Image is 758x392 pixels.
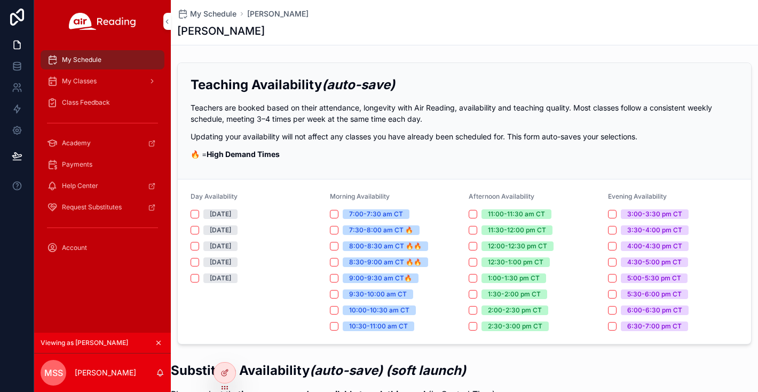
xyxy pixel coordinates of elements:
div: 9:00-9:30 am CT🔥 [349,273,412,283]
div: 1:30-2:00 pm CT [488,289,541,299]
span: Morning Availability [330,192,390,200]
img: App logo [69,13,136,30]
div: 11:30-12:00 pm CT [488,225,546,235]
div: 6:30-7:00 pm CT [627,322,682,331]
span: Day Availability [191,192,238,200]
div: 8:00-8:30 am CT 🔥🔥 [349,241,422,251]
div: [DATE] [210,241,231,251]
h1: [PERSON_NAME] [177,23,265,38]
strong: High Demand Times [207,150,280,159]
div: [DATE] [210,273,231,283]
span: Account [62,244,87,252]
div: 6:00-6:30 pm CT [627,305,682,315]
p: [PERSON_NAME] [75,367,136,378]
span: Academy [62,139,91,147]
div: [DATE] [210,257,231,267]
div: 7:00-7:30 am CT [349,209,403,219]
a: Request Substitutes [41,198,164,217]
span: Help Center [62,182,98,190]
a: My Schedule [177,9,236,19]
a: Account [41,238,164,257]
span: Evening Availability [608,192,667,200]
a: My Classes [41,72,164,91]
div: 9:30-10:00 am CT [349,289,407,299]
span: MSS [44,366,63,379]
div: 4:00-4:30 pm CT [627,241,682,251]
a: [PERSON_NAME] [247,9,309,19]
span: My Schedule [62,56,101,64]
div: 2:00-2:30 pm CT [488,305,542,315]
div: 5:30-6:00 pm CT [627,289,682,299]
div: 7:30-8:00 am CT 🔥 [349,225,413,235]
span: Payments [62,160,92,169]
div: 5:00-5:30 pm CT [627,273,681,283]
a: Class Feedback [41,93,164,112]
span: Class Feedback [62,98,110,107]
div: 3:30-4:00 pm CT [627,225,682,235]
div: 8:30-9:00 am CT 🔥🔥 [349,257,422,267]
h2: Teaching Availability [191,76,738,93]
div: 12:00-12:30 pm CT [488,241,547,251]
h2: Substitute Availability [171,362,756,379]
a: My Schedule [41,50,164,69]
a: Help Center [41,176,164,195]
div: 1:00-1:30 pm CT [488,273,540,283]
div: 10:30-11:00 am CT [349,322,408,331]
span: My Classes [62,77,97,85]
div: 10:00-10:30 am CT [349,305,409,315]
a: Payments [41,155,164,174]
div: 11:00-11:30 am CT [488,209,545,219]
span: My Schedule [190,9,236,19]
span: Request Substitutes [62,203,122,211]
p: Updating your availability will not affect any classes you have already been scheduled for. This ... [191,131,738,142]
a: Academy [41,134,164,153]
div: 12:30-1:00 pm CT [488,257,543,267]
span: Afternoon Availability [469,192,534,200]
div: 2:30-3:00 pm CT [488,322,542,331]
div: scrollable content [34,43,171,271]
em: (auto-save) [322,77,395,92]
div: 3:00-3:30 pm CT [627,209,682,219]
div: [DATE] [210,225,231,235]
p: 🔥 = [191,148,738,160]
p: Teachers are booked based on their attendance, longevity with Air Reading, availability and teach... [191,102,738,124]
span: Viewing as [PERSON_NAME] [41,339,128,347]
div: 4:30-5:00 pm CT [627,257,682,267]
div: [DATE] [210,209,231,219]
em: (auto-save) (soft launch) [310,363,466,378]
